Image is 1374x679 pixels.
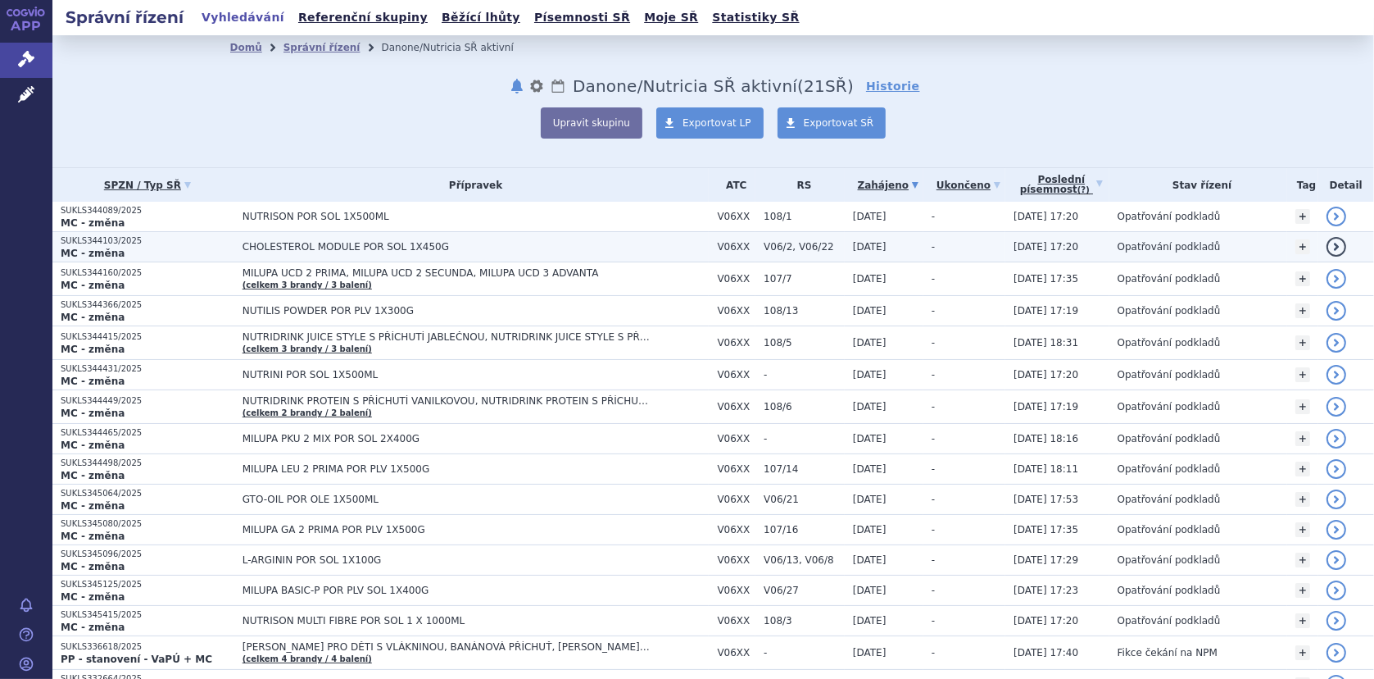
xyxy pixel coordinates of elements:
a: + [1295,492,1310,507]
span: - [932,273,935,285]
p: SUKLS345080/2025 [61,518,234,530]
span: Fikce čekání na NPM [1118,647,1218,658]
strong: MC - změna [61,280,125,291]
p: SUKLS345125/2025 [61,579,234,590]
span: [DATE] [853,585,887,596]
a: detail [1326,333,1346,353]
span: - [764,647,845,658]
span: - [932,241,935,253]
span: [DATE] 17:20 [1013,615,1078,627]
a: detail [1326,207,1346,226]
th: Detail [1318,168,1374,202]
span: Opatřování podkladů [1118,494,1221,505]
span: V06/13, V06/8 [764,554,845,566]
a: + [1295,271,1310,286]
a: Poslednípísemnost(?) [1013,168,1109,202]
span: Opatřování podkladů [1118,585,1221,596]
span: [DATE] 18:16 [1013,433,1078,444]
th: Tag [1287,168,1318,202]
a: detail [1326,397,1346,417]
span: - [932,305,935,317]
strong: MC - změna [61,408,125,419]
a: detail [1326,365,1346,385]
a: + [1295,583,1310,598]
strong: MC - změna [61,248,125,259]
strong: MC - změna [61,500,125,512]
span: V06XX [717,433,755,444]
a: Historie [866,78,920,94]
p: SUKLS345064/2025 [61,488,234,499]
span: 108/13 [764,305,845,317]
button: nastavení [528,76,545,96]
span: [DATE] 17:40 [1013,647,1078,658]
a: detail [1326,269,1346,289]
a: detail [1326,550,1346,570]
a: Běžící lhůty [437,7,525,29]
span: [DATE] [853,615,887,627]
a: (celkem 2 brandy / 2 balení) [243,408,372,417]
span: [DATE] [853,241,887,253]
span: ( SŘ) [797,76,854,96]
span: [DATE] [853,463,887,475]
span: [DATE] 17:29 [1013,554,1078,566]
a: + [1295,335,1310,350]
span: Opatřování podkladů [1118,433,1221,444]
span: [DATE] 17:35 [1013,524,1078,535]
a: + [1295,613,1310,628]
span: V06XX [717,273,755,285]
a: detail [1326,459,1346,479]
span: V06XX [717,369,755,381]
span: [DATE] 17:20 [1013,369,1078,381]
span: - [932,463,935,475]
span: MILUPA LEU 2 PRIMA POR PLV 1X500G [243,463,652,475]
strong: MC - změna [61,344,125,355]
a: Lhůty [550,76,566,96]
span: NUTRISON MULTI FIBRE POR SOL 1 X 1000ML [243,615,652,627]
span: [DATE] [853,305,887,317]
p: SUKLS344498/2025 [61,458,234,469]
span: V06XX [717,647,755,658]
a: + [1295,462,1310,476]
span: - [932,585,935,596]
span: Opatřování podkladů [1118,241,1221,253]
span: [DATE] 17:53 [1013,494,1078,505]
th: Stav řízení [1109,168,1287,202]
p: SUKLS344431/2025 [61,363,234,375]
span: [DATE] 17:20 [1013,211,1078,222]
span: Opatřování podkladů [1118,211,1221,222]
p: SUKLS344465/2025 [61,427,234,439]
p: SUKLS345415/2025 [61,609,234,621]
span: V06/27 [764,585,845,596]
span: L-ARGININ POR SOL 1X100G [243,554,652,566]
a: + [1295,239,1310,254]
span: [DATE] [853,494,887,505]
button: Upravit skupinu [541,107,642,139]
span: [DATE] 17:35 [1013,273,1078,285]
span: 21 [804,76,825,96]
span: V06XX [717,524,755,535]
a: Ukončeno [932,174,1005,197]
a: detail [1326,301,1346,321]
span: Opatřování podkladů [1118,554,1221,566]
span: CHOLESTEROL MODULE POR SOL 1X450G [243,241,652,253]
span: NUTILIS POWDER POR PLV 1X300G [243,305,652,317]
span: V06/2, V06/22 [764,241,845,253]
strong: MC - změna [61,561,125,572]
a: Exportovat SŘ [778,107,887,139]
span: - [932,647,935,658]
a: + [1295,303,1310,318]
a: Domů [230,42,262,53]
span: Opatřování podkladů [1118,524,1221,535]
a: + [1295,209,1310,224]
span: - [932,615,935,627]
p: SUKLS344103/2025 [61,235,234,247]
span: NUTRINI POR SOL 1X500ML [243,369,652,381]
a: (celkem 3 brandy / 3 balení) [243,280,372,289]
span: [DATE] 17:20 [1013,241,1078,253]
span: Exportovat SŘ [804,117,874,129]
span: - [932,494,935,505]
span: NUTRIDRINK JUICE STYLE S PŘÍCHUTÍ JABLEČNOU, NUTRIDRINK JUICE STYLE S PŘÍCHUTÍ JAHODOVOU, NUTRIDR... [243,331,652,343]
a: + [1295,553,1310,567]
a: Písemnosti SŘ [529,7,635,29]
a: Zahájeno [853,174,923,197]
